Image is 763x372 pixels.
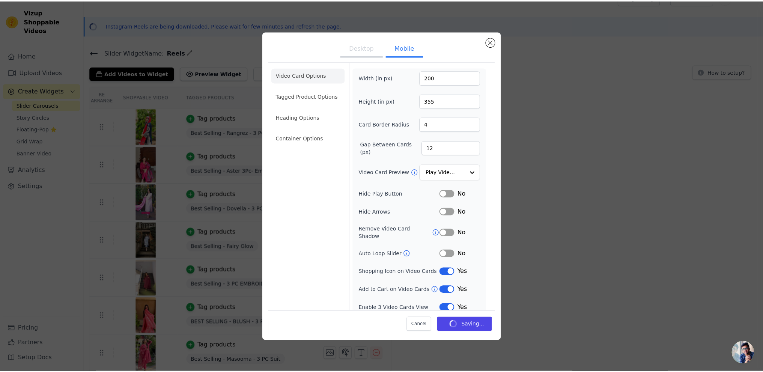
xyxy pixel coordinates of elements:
[461,189,469,198] span: No
[461,303,470,312] span: Yes
[273,131,347,146] li: Container Options
[461,267,470,276] span: Yes
[361,268,440,276] label: Shopping Icon on Video Cards
[440,318,495,332] button: Saving...
[461,228,469,237] span: No
[489,37,498,46] button: Close modal
[461,285,470,294] span: Yes
[461,207,469,216] span: No
[409,318,435,332] button: Cancel
[361,97,402,105] label: Height (in px)
[273,68,347,83] li: Video Card Options
[361,120,412,128] label: Card Border Radius
[361,190,442,197] label: Hide Play Button
[361,225,435,240] label: Remove Video Card Shadow
[361,169,413,176] label: Video Card Preview
[363,140,424,155] label: Gap Between Cards (px)
[361,250,406,258] label: Auto Loop Slider
[273,110,347,125] li: Heading Options
[461,249,469,258] span: No
[737,342,760,364] div: Open chat
[361,286,434,294] label: Add to Cart on Video Cards
[388,40,426,57] button: Mobile
[361,208,442,215] label: Hide Arrows
[361,304,442,312] label: Enable 3 Video Cards View
[273,89,347,104] li: Tagged Product Options
[343,40,385,57] button: Desktop
[361,74,402,81] label: Width (in px)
